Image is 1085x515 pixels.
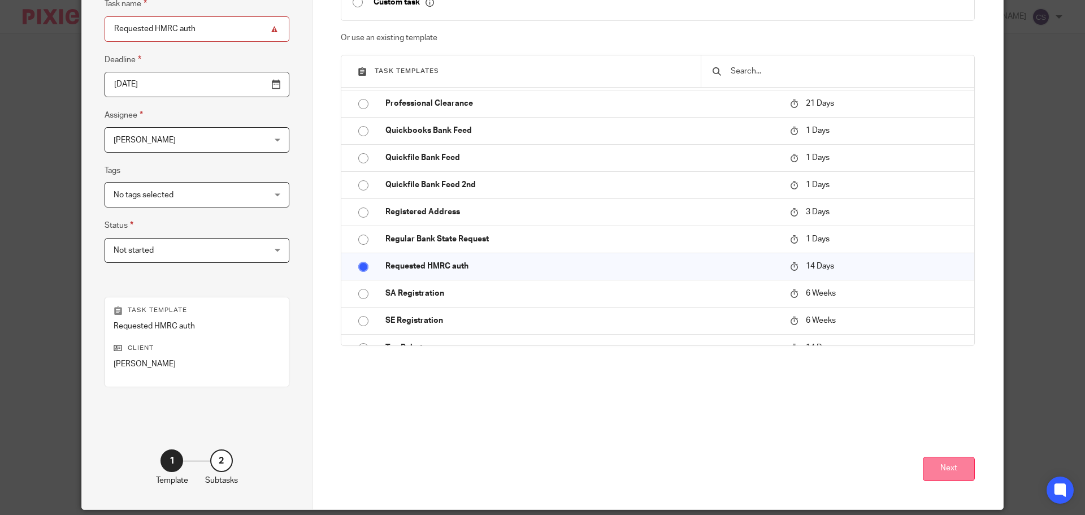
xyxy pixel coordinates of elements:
label: Status [105,219,133,232]
input: Pick a date [105,72,289,97]
p: [PERSON_NAME] [114,358,280,370]
span: No tags selected [114,191,173,199]
p: Requested HMRC auth [114,321,280,332]
span: 21 Days [806,99,834,107]
p: Client [114,344,280,353]
p: Subtasks [205,475,238,486]
span: 6 Weeks [806,289,836,297]
button: Next [923,457,975,481]
span: [PERSON_NAME] [114,136,176,144]
p: Professional Clearance [385,98,779,109]
div: 2 [210,449,233,472]
p: Quickfile Bank Feed 2nd [385,179,779,191]
span: 14 Days [806,344,834,352]
p: Requested HMRC auth [385,261,779,272]
p: Registered Address [385,206,779,218]
label: Assignee [105,109,143,122]
p: Template [156,475,188,486]
p: Tax Rebate [385,342,779,353]
label: Tags [105,165,120,176]
input: Task name [105,16,289,42]
span: Task templates [375,68,439,74]
p: Regular Bank State Request [385,233,779,245]
span: 6 Weeks [806,317,836,324]
span: 1 Days [806,154,830,162]
p: SE Registration [385,315,779,326]
div: 1 [160,449,183,472]
span: 1 Days [806,235,830,243]
span: 14 Days [806,262,834,270]
p: Quickbooks Bank Feed [385,125,779,136]
p: Or use an existing template [341,32,975,44]
span: 1 Days [806,127,830,135]
input: Search... [730,65,963,77]
span: Not started [114,246,154,254]
p: SA Registration [385,288,779,299]
label: Deadline [105,53,141,66]
p: Task template [114,306,280,315]
p: Quickfile Bank Feed [385,152,779,163]
span: 1 Days [806,181,830,189]
span: 3 Days [806,208,830,216]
